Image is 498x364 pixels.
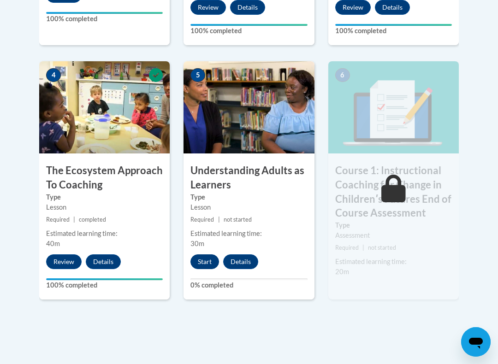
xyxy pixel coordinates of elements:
[362,244,364,251] span: |
[46,216,70,223] span: Required
[223,254,258,269] button: Details
[328,61,459,153] img: Course Image
[46,202,163,212] div: Lesson
[328,164,459,220] h3: Course 1: Instructional Coaching for Change in Childrenʹs Futures End of Course Assessment
[184,61,314,153] img: Course Image
[46,240,60,247] span: 40m
[46,254,82,269] button: Review
[46,12,163,14] div: Your progress
[461,327,491,357] iframe: Button to launch messaging window
[190,229,307,239] div: Estimated learning time:
[335,268,349,276] span: 20m
[86,254,121,269] button: Details
[73,216,75,223] span: |
[184,164,314,192] h3: Understanding Adults as Learners
[224,216,252,223] span: not started
[190,68,205,82] span: 5
[190,280,307,290] label: 0% completed
[335,26,452,36] label: 100% completed
[46,68,61,82] span: 4
[218,216,220,223] span: |
[79,216,106,223] span: completed
[190,26,307,36] label: 100% completed
[46,192,163,202] label: Type
[335,257,452,267] div: Estimated learning time:
[335,220,452,230] label: Type
[46,14,163,24] label: 100% completed
[335,230,452,241] div: Assessment
[190,202,307,212] div: Lesson
[190,192,307,202] label: Type
[190,240,204,247] span: 30m
[190,216,214,223] span: Required
[190,254,219,269] button: Start
[46,229,163,239] div: Estimated learning time:
[335,244,359,251] span: Required
[39,61,170,153] img: Course Image
[46,280,163,290] label: 100% completed
[39,164,170,192] h3: The Ecosystem Approach To Coaching
[190,24,307,26] div: Your progress
[368,244,396,251] span: not started
[335,24,452,26] div: Your progress
[335,68,350,82] span: 6
[46,278,163,280] div: Your progress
